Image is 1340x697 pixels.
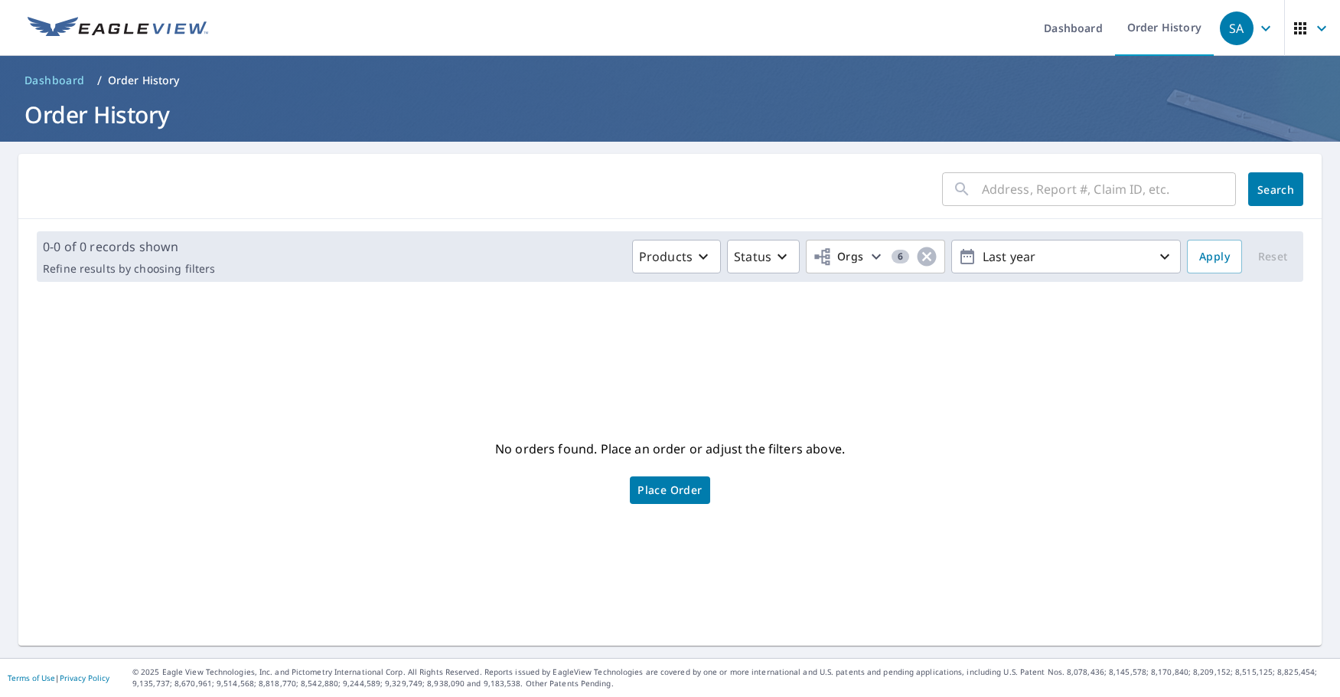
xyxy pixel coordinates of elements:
a: Privacy Policy [60,672,109,683]
p: | [8,673,109,682]
button: Orgs6 [806,240,945,273]
span: Place Order [637,486,702,494]
span: Search [1260,182,1291,197]
span: Apply [1199,247,1230,267]
button: Last year [951,240,1181,273]
span: 6 [892,251,909,262]
p: Refine results by choosing filters [43,262,215,276]
h1: Order History [18,99,1322,130]
button: Products [632,240,721,273]
div: SA [1220,11,1254,45]
button: Search [1248,172,1303,206]
button: Status [727,240,800,273]
p: Status [734,247,771,266]
p: Order History [108,73,180,88]
a: Terms of Use [8,672,55,683]
p: 0-0 of 0 records shown [43,237,215,256]
nav: breadcrumb [18,68,1322,93]
a: Place Order [630,476,709,504]
span: Dashboard [24,73,85,88]
a: Dashboard [18,68,91,93]
button: Apply [1187,240,1242,273]
li: / [97,71,102,90]
p: Products [639,247,693,266]
p: Last year [976,244,1156,270]
p: © 2025 Eagle View Technologies, Inc. and Pictometry International Corp. All Rights Reserved. Repo... [132,666,1332,689]
input: Address, Report #, Claim ID, etc. [982,168,1236,211]
p: No orders found. Place an order or adjust the filters above. [495,437,845,461]
span: Orgs [813,247,864,267]
img: EV Logo [28,17,208,40]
